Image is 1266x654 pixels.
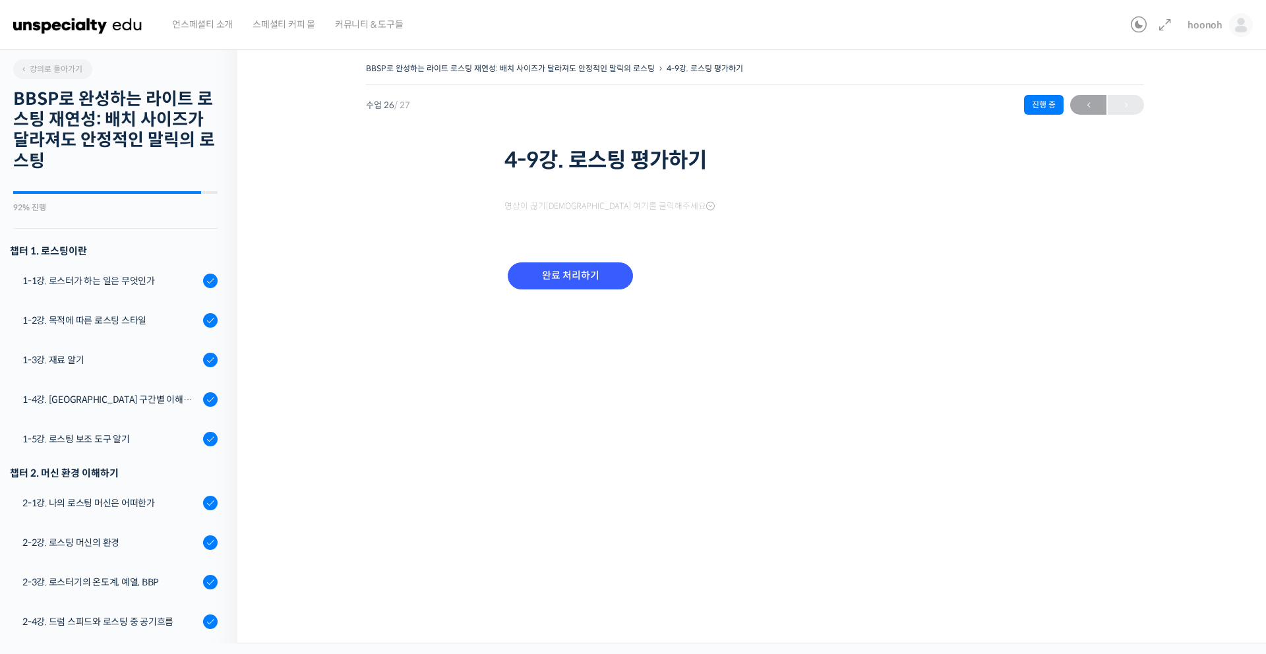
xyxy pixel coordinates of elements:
div: 1-2강. 목적에 따른 로스팅 스타일 [22,313,199,328]
div: 92% 진행 [13,204,218,212]
a: 강의로 돌아가기 [13,59,92,79]
h1: 4-9강. 로스팅 평가하기 [504,148,1006,173]
a: BBSP로 완성하는 라이트 로스팅 재연성: 배치 사이즈가 달라져도 안정적인 말릭의 로스팅 [366,63,655,73]
div: 2-4강. 드럼 스피드와 로스팅 중 공기흐름 [22,614,199,629]
span: / 27 [394,100,410,111]
h2: BBSP로 완성하는 라이트 로스팅 재연성: 배치 사이즈가 달라져도 안정적인 말릭의 로스팅 [13,89,218,171]
span: 수업 26 [366,101,410,109]
span: 강의로 돌아가기 [20,64,82,74]
span: ← [1070,96,1106,114]
span: 영상이 끊기[DEMOGRAPHIC_DATA] 여기를 클릭해주세요 [504,201,715,212]
div: 진행 중 [1024,95,1064,115]
div: 1-5강. 로스팅 보조 도구 알기 [22,432,199,446]
div: 2-2강. 로스팅 머신의 환경 [22,535,199,550]
div: 1-4강. [GEOGRAPHIC_DATA] 구간별 이해와 용어 [22,392,199,407]
div: 1-1강. 로스터가 하는 일은 무엇인가 [22,274,199,288]
input: 완료 처리하기 [508,262,633,289]
div: 2-1강. 나의 로스팅 머신은 어떠한가 [22,496,199,510]
div: 2-3강. 로스터기의 온도계, 예열, BBP [22,575,199,589]
a: ←이전 [1070,95,1106,115]
span: hoonoh [1188,19,1222,31]
a: 4-9강. 로스팅 평가하기 [667,63,743,73]
h3: 챕터 1. 로스팅이란 [10,242,218,260]
div: 1-3강. 재료 알기 [22,353,199,367]
div: 챕터 2. 머신 환경 이해하기 [10,464,218,482]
